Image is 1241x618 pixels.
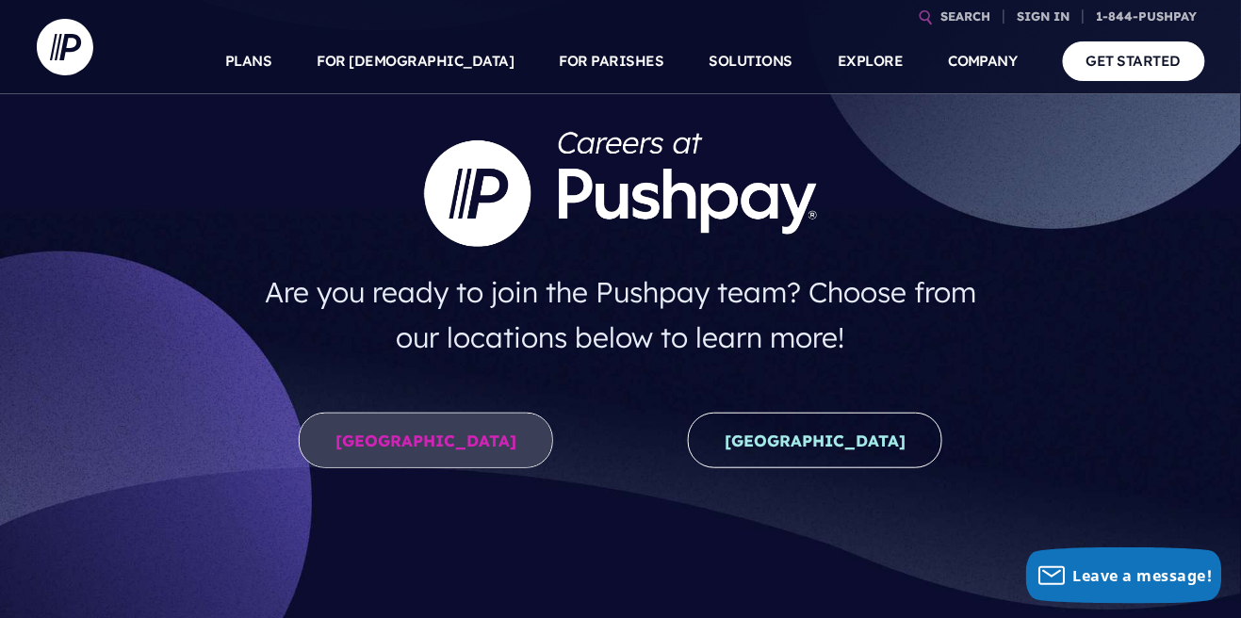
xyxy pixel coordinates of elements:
[560,28,664,94] a: FOR PARISHES
[1026,547,1222,604] button: Leave a message!
[688,413,942,468] a: [GEOGRAPHIC_DATA]
[1073,565,1213,586] span: Leave a message!
[949,28,1019,94] a: COMPANY
[225,28,272,94] a: PLANS
[318,28,514,94] a: FOR [DEMOGRAPHIC_DATA]
[1063,41,1205,80] a: GET STARTED
[838,28,904,94] a: EXPLORE
[299,413,553,468] a: [GEOGRAPHIC_DATA]
[246,262,995,367] h4: Are you ready to join the Pushpay team? Choose from our locations below to learn more!
[710,28,793,94] a: SOLUTIONS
